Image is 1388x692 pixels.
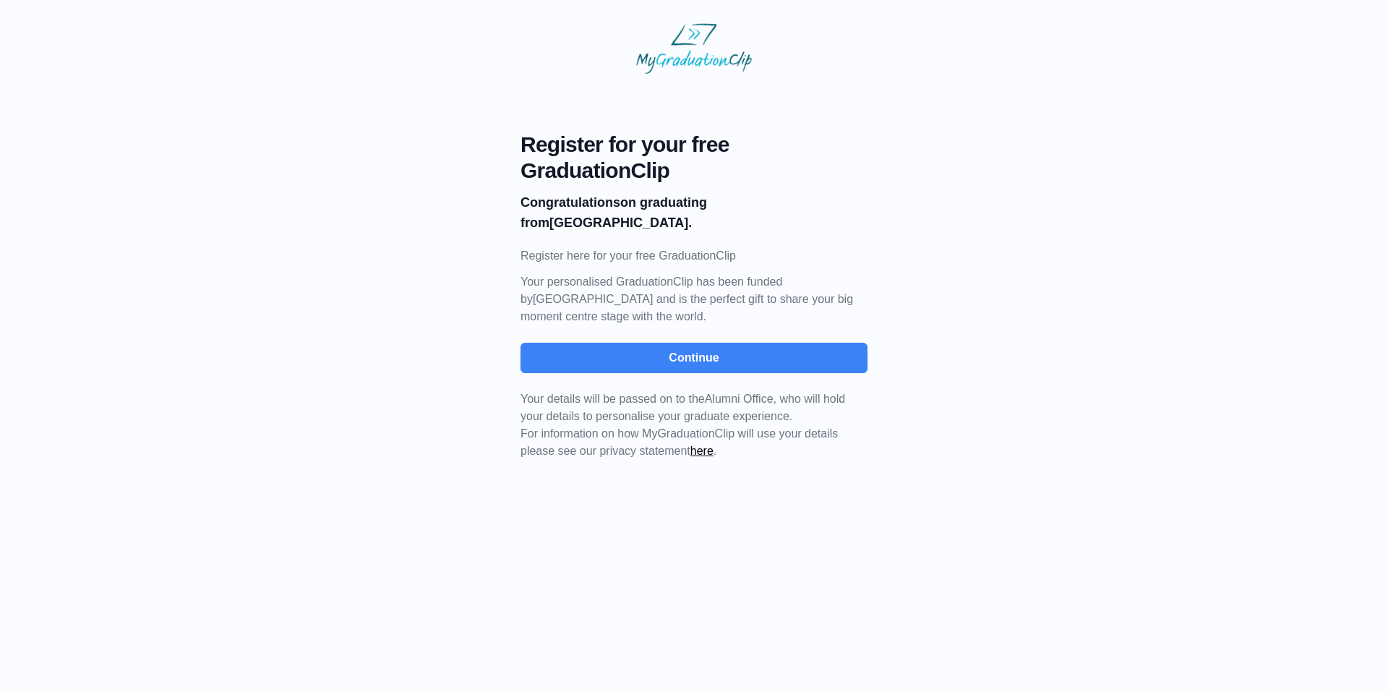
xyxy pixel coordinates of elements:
[520,192,867,233] p: on graduating from [GEOGRAPHIC_DATA].
[636,23,752,74] img: MyGraduationClip
[520,393,845,457] span: For information on how MyGraduationClip will use your details please see our privacy statement .
[690,445,714,457] a: here
[520,247,867,265] p: Register here for your free GraduationClip
[520,158,867,184] span: GraduationClip
[705,393,774,405] span: Alumni Office
[520,273,867,325] p: Your personalised GraduationClip has been funded by [GEOGRAPHIC_DATA] and is the perfect gift to ...
[520,343,867,373] button: Continue
[520,393,845,422] span: Your details will be passed on to the , who will hold your details to personalise your graduate e...
[520,132,867,158] span: Register for your free
[520,195,620,210] b: Congratulations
